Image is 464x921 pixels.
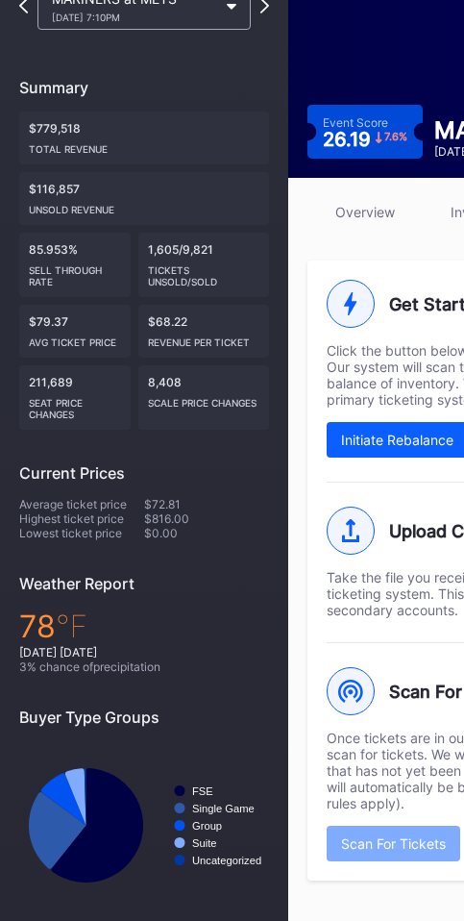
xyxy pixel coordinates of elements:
div: Weather Report [19,574,269,593]
div: $816.00 [144,511,269,526]
div: 8,408 [138,365,270,430]
div: seat price changes [29,389,121,420]
svg: Chart title [19,741,269,909]
div: Buyer Type Groups [19,708,269,727]
div: Initiate Rebalance [341,432,453,448]
div: 1,605/9,821 [138,233,270,297]
div: 78 [19,608,269,645]
text: Suite [192,837,217,849]
div: [DATE] [DATE] [19,645,269,660]
div: $79.37 [19,305,131,358]
div: $68.22 [138,305,270,358]
div: Avg ticket price [29,329,121,348]
div: Highest ticket price [19,511,144,526]
div: 85.953% [19,233,131,297]
div: $0.00 [144,526,269,540]
text: FSE [192,785,213,797]
div: $779,518 [19,112,269,164]
div: $72.81 [144,497,269,511]
div: Unsold Revenue [29,196,259,215]
a: overview [307,197,423,227]
div: Summary [19,78,269,97]
div: [DATE] 7:10PM [52,12,217,23]
div: scale price changes [148,389,260,409]
div: Total Revenue [29,136,259,155]
div: Current Prices [19,463,269,483]
div: Revenue per ticket [148,329,260,348]
div: Lowest ticket price [19,526,144,540]
div: $116,857 [19,172,269,225]
div: Average ticket price [19,497,144,511]
text: Uncategorized [192,855,261,866]
div: Sell Through Rate [29,257,121,287]
div: Tickets Unsold/Sold [148,257,260,287]
div: 211,689 [19,365,131,430]
text: Single Game [192,803,255,814]
div: 26.19 [323,130,407,149]
button: Scan For Tickets [327,826,460,861]
div: 3 % chance of precipitation [19,660,269,674]
div: Scan For Tickets [341,835,446,852]
text: Group [192,820,222,832]
span: ℉ [56,608,87,645]
div: Event Score [323,115,388,130]
div: 7.6 % [384,132,407,142]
